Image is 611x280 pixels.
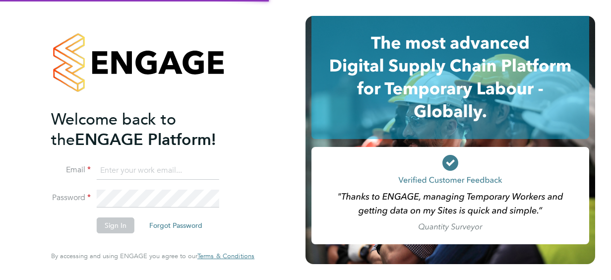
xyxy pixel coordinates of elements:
label: Email [51,165,91,175]
span: Terms & Conditions [197,252,254,260]
button: Forgot Password [141,217,210,233]
span: Welcome back to the [51,110,176,149]
h2: ENGAGE Platform! [51,109,244,150]
a: Terms & Conditions [197,252,254,260]
input: Enter your work email... [97,162,219,180]
button: Sign In [97,217,134,233]
label: Password [51,193,91,203]
span: By accessing and using ENGAGE you agree to our [51,252,254,260]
